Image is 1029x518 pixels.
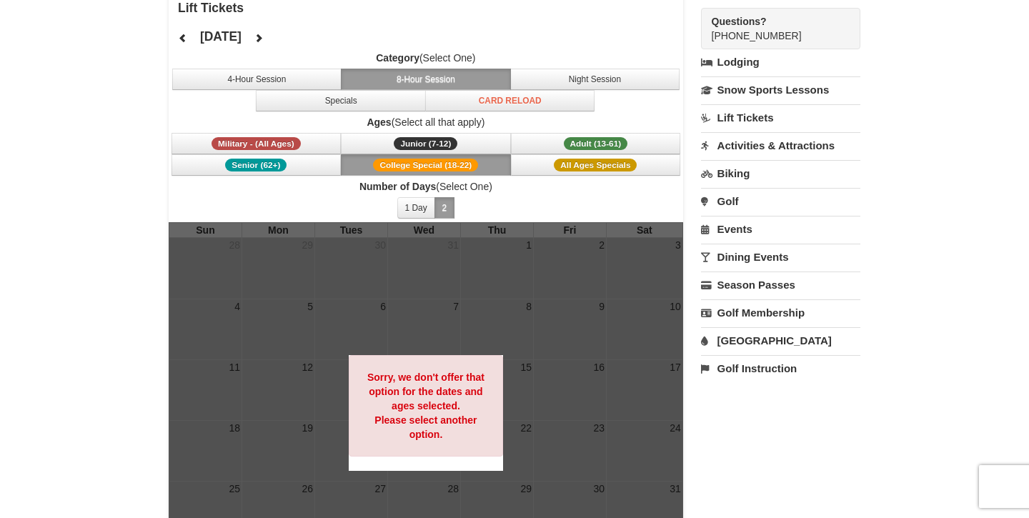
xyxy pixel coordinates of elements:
a: Golf Instruction [701,355,860,382]
span: Junior (7-12) [394,137,457,150]
button: College Special (18-22) [341,154,511,176]
button: Card Reload [425,90,595,111]
span: Adult (13-61) [564,137,628,150]
button: Junior (7-12) [341,133,511,154]
button: 1 Day [397,197,435,219]
a: Lodging [701,49,860,75]
span: Senior (62+) [225,159,287,171]
button: All Ages Specials [511,154,681,176]
button: 4-Hour Session [172,69,342,90]
span: College Special (18-22) [373,159,478,171]
a: Season Passes [701,272,860,298]
a: Lift Tickets [701,104,860,131]
span: All Ages Specials [554,159,637,171]
h4: [DATE] [200,29,242,44]
button: Senior (62+) [171,154,342,176]
a: Biking [701,160,860,186]
button: 2 [434,197,455,219]
a: Golf Membership [701,299,860,326]
button: Specials [256,90,426,111]
strong: Category [376,52,419,64]
a: [GEOGRAPHIC_DATA] [701,327,860,354]
a: Snow Sports Lessons [701,76,860,103]
a: Events [701,216,860,242]
label: (Select One) [169,179,683,194]
strong: Sorry, we don't offer that option for the dates and ages selected. Please select another option. [367,372,484,440]
span: Military - (All Ages) [212,137,301,150]
a: Golf [701,188,860,214]
label: (Select One) [169,51,683,65]
span: [PHONE_NUMBER] [712,14,835,41]
label: (Select all that apply) [169,115,683,129]
strong: Number of Days [359,181,436,192]
strong: Questions? [712,16,767,27]
strong: Ages [367,116,391,128]
a: Activities & Attractions [701,132,860,159]
h4: Lift Tickets [178,1,683,15]
button: Military - (All Ages) [171,133,342,154]
button: 8-Hour Session [341,69,511,90]
a: Dining Events [701,244,860,270]
button: Adult (13-61) [511,133,681,154]
button: Night Session [510,69,680,90]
